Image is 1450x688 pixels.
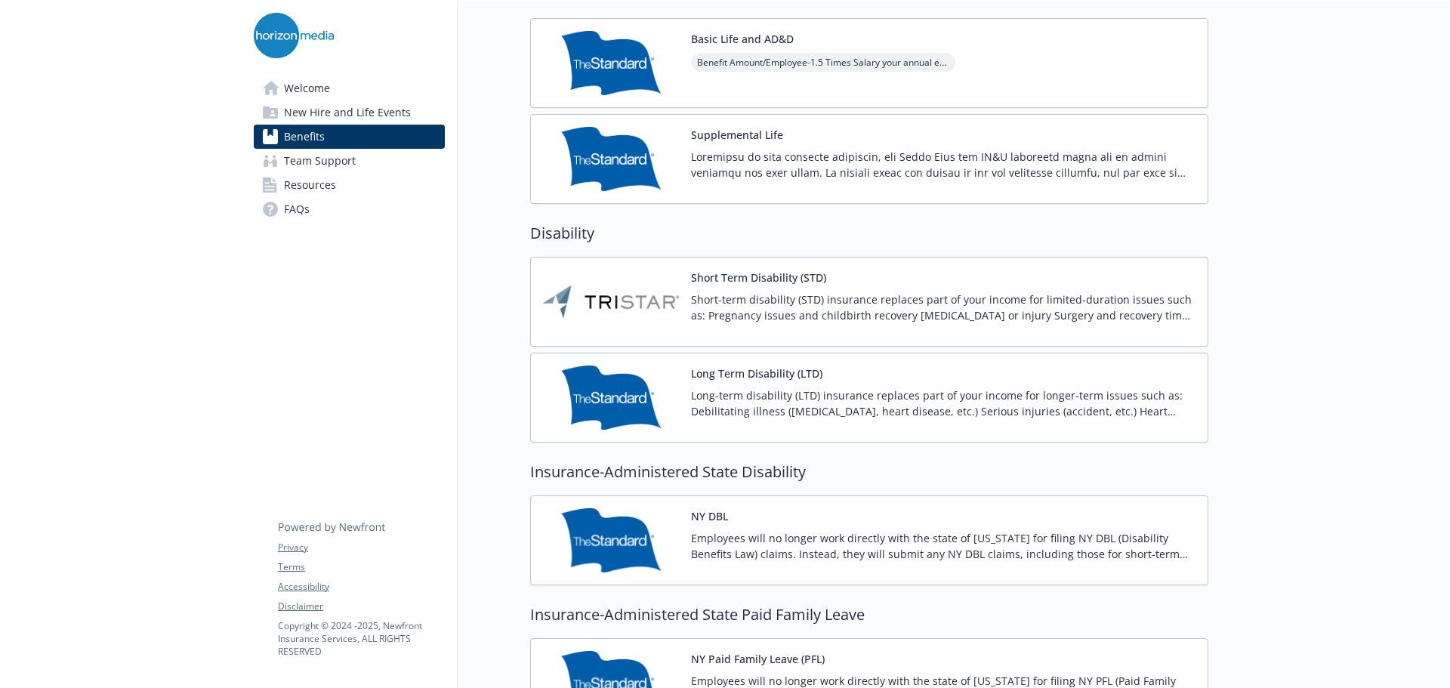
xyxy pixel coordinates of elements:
[543,508,679,572] img: Standard Insurance Company carrier logo
[543,270,679,334] img: TRISTAR Insurance Group carrier logo
[278,600,444,613] a: Disclaimer
[254,149,445,173] a: Team Support
[278,541,444,554] a: Privacy
[691,270,826,285] button: Short Term Disability (STD)
[691,651,825,667] button: NY Paid Family Leave (PFL)
[691,387,1195,419] p: Long-term disability (LTD) insurance replaces part of your income for longer-term issues such as:...
[278,560,444,574] a: Terms
[691,508,728,524] button: NY DBL
[691,149,1195,180] p: Loremipsu do sita consecte adipiscin, eli Seddo Eius tem IN&U laboreetd magna ali en admini venia...
[543,366,679,430] img: Standard Insurance Company carrier logo
[691,127,783,143] button: Supplemental Life
[691,366,822,381] button: Long Term Disability (LTD)
[691,530,1195,562] p: Employees will no longer work directly with the state of [US_STATE] for filing NY DBL (Disability...
[530,222,1208,245] h2: Disability
[254,125,445,149] a: Benefits
[284,125,325,149] span: Benefits
[543,31,679,95] img: Standard Insurance Company carrier logo
[284,197,310,221] span: FAQs
[284,100,411,125] span: New Hire and Life Events
[543,127,679,191] img: Standard Insurance Company carrier logo
[254,76,445,100] a: Welcome
[254,197,445,221] a: FAQs
[691,31,794,47] button: Basic Life and AD&D
[254,100,445,125] a: New Hire and Life Events
[530,603,1208,626] h2: Insurance-Administered State Paid Family Leave
[284,149,356,173] span: Team Support
[278,580,444,594] a: Accessibility
[278,619,444,658] p: Copyright © 2024 - 2025 , Newfront Insurance Services, ALL RIGHTS RESERVED
[284,173,336,197] span: Resources
[254,173,445,197] a: Resources
[530,461,1208,483] h2: Insurance-Administered State Disability
[284,76,330,100] span: Welcome
[691,53,955,72] span: Benefit Amount/Employee - 1.5 Times Salary your annual earnings
[691,292,1195,323] p: Short-term disability (STD) insurance replaces part of your income for limited-duration issues su...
